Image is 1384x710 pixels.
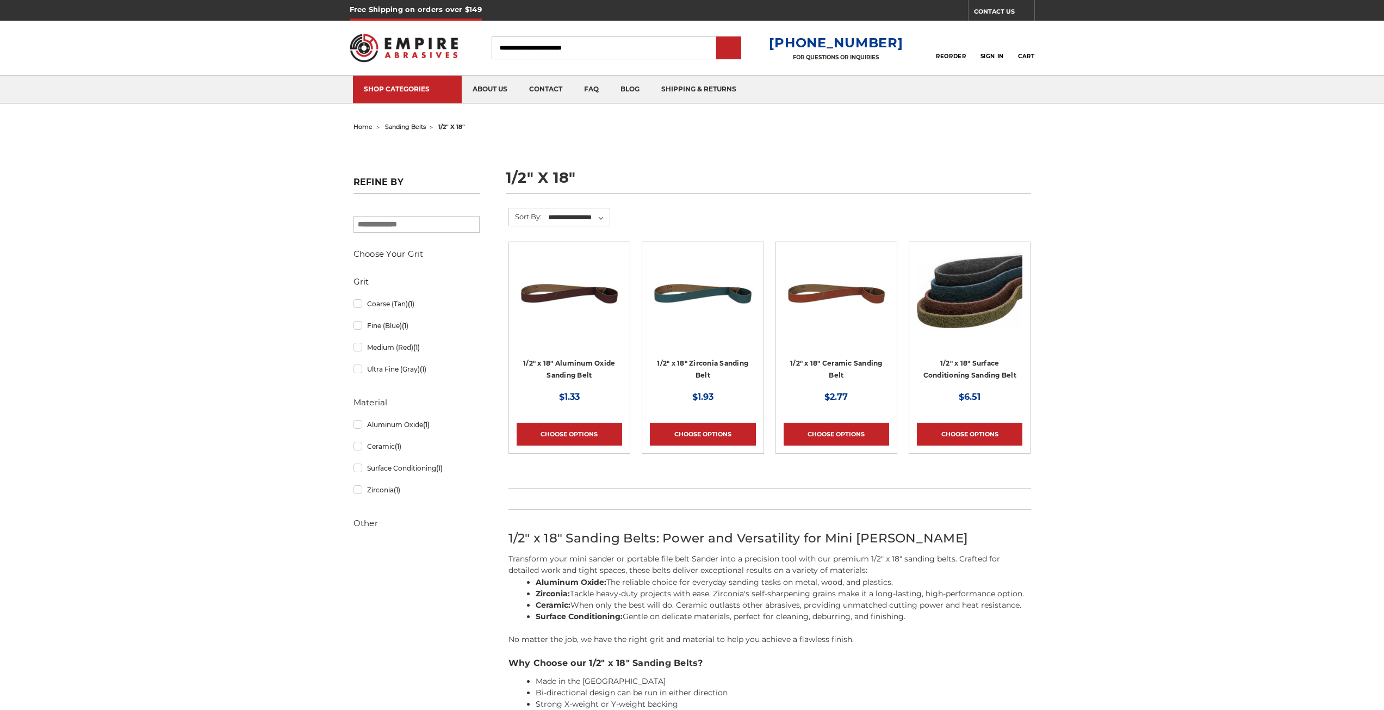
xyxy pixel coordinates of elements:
li: When only the best will do. Ceramic outlasts other abrasives, providing unmatched cutting power a... [536,600,1031,611]
p: Transform your mini sander or portable file belt Sander into a precision tool with our premium 1/... [508,553,1031,576]
a: sanding belts [385,123,426,131]
strong: Surface Conditioning: [536,612,623,621]
a: Surface Conditioning Sanding Belts [917,250,1022,389]
span: Cart [1018,53,1034,60]
a: Medium (Red)(1) [353,338,480,357]
span: $1.33 [559,392,580,402]
div: SHOP CATEGORIES [364,85,451,93]
a: 1/2" x 18" Ceramic File Belt [784,250,889,389]
li: Gentle on delicate materials, perfect for cleaning, deburring, and finishing. [536,611,1031,622]
span: (1) [413,343,420,351]
a: Ultra Fine (Gray)(1) [353,360,480,379]
input: Submit [718,38,740,59]
a: contact [518,76,573,103]
h5: Choose Your Grit [353,248,480,261]
img: Empire Abrasives [350,27,458,69]
select: Sort By: [547,209,610,226]
span: (1) [408,300,414,308]
span: (1) [423,421,430,429]
span: $6.51 [959,392,980,402]
h5: Grit [353,275,480,288]
li: Tackle heavy-duty projects with ease. Zirconia's self-sharpening grains make it a long-lasting, h... [536,588,1031,600]
a: 1/2" x 18" Zirconia File Belt [650,250,755,389]
a: [PHONE_NUMBER] [769,35,903,51]
img: 1/2" x 18" Aluminum Oxide File Belt [517,250,622,337]
span: (1) [402,322,408,330]
strong: Ceramic: [536,600,570,610]
a: home [353,123,373,131]
a: Ceramic(1) [353,437,480,456]
h3: Why Choose our 1/2" x 18" Sanding Belts? [508,657,1031,670]
h5: Material [353,396,480,409]
h2: 1/2" x 18" Sanding Belts: Power and Versatility for Mini [PERSON_NAME] [508,529,1031,548]
li: The reliable choice for everyday sanding tasks on metal, wood, and plastics. [536,577,1031,588]
a: shipping & returns [650,76,747,103]
label: Sort By: [509,208,542,225]
li: Made in the [GEOGRAPHIC_DATA] [536,676,1031,687]
span: (1) [420,365,426,373]
a: Cart [1018,36,1034,60]
span: 1/2" x 18" [438,123,465,131]
a: Fine (Blue)(1) [353,316,480,335]
a: Choose Options [917,423,1022,446]
p: FOR QUESTIONS OR INQUIRIES [769,54,903,61]
a: Aluminum Oxide(1) [353,415,480,434]
span: $1.93 [692,392,713,402]
a: Reorder [936,36,966,59]
h5: Refine by [353,177,480,194]
a: about us [462,76,518,103]
a: Coarse (Tan)(1) [353,294,480,313]
a: 1/2" x 18" Aluminum Oxide File Belt [517,250,622,389]
li: Bi-directional design can be run in either direction [536,687,1031,699]
span: $2.77 [824,392,848,402]
a: blog [610,76,650,103]
a: Surface Conditioning(1) [353,459,480,478]
strong: Aluminum Oxide: [536,577,606,587]
span: Reorder [936,53,966,60]
img: 1/2" x 18" Ceramic File Belt [784,250,889,337]
img: Surface Conditioning Sanding Belts [917,250,1022,337]
p: No matter the job, we have the right grit and material to help you achieve a flawless finish. [508,634,1031,645]
span: Sign In [980,53,1004,60]
span: (1) [394,486,400,494]
strong: Zirconia: [536,589,570,598]
a: CONTACT US [974,5,1034,21]
a: faq [573,76,610,103]
a: Zirconia(1) [353,480,480,499]
h1: 1/2" x 18" [506,170,1031,194]
span: (1) [436,464,443,472]
a: Choose Options [784,423,889,446]
li: Strong X-weight or Y-weight backing [536,699,1031,710]
a: Choose Options [517,423,622,446]
img: 1/2" x 18" Zirconia File Belt [650,250,755,337]
span: (1) [395,442,401,450]
h5: Other [353,517,480,530]
a: Choose Options [650,423,755,446]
